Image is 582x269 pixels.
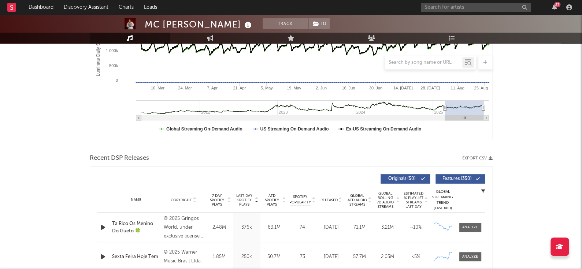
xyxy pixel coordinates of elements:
[347,194,367,207] span: Global ATD Audio Streams
[233,86,246,90] text: 21. Apr
[474,86,488,90] text: 25. Aug
[112,220,160,235] a: Ta Rico Os Menino Do Gueto 🍀
[112,253,160,261] a: Sexta Feira Hoje Tem
[393,86,412,90] text: 14. [DATE]
[319,253,344,261] div: [DATE]
[375,191,396,209] span: Global Rolling 7D Audio Streams
[163,248,203,266] div: © 2025 Warner Music Brasil Ltda.
[105,48,118,53] text: 1 000k
[207,194,227,207] span: 7 Day Spotify Plays
[440,177,474,181] span: Features ( 350 )
[404,253,428,261] div: <5%
[369,86,382,90] text: 30. Jun
[166,126,242,132] text: Global Streaming On-Demand Audio
[151,86,164,90] text: 10. Mar
[260,126,329,132] text: US Streaming On-Demand Audio
[286,86,301,90] text: 19. May
[171,198,192,202] span: Copyright
[207,86,217,90] text: 7. Apr
[347,224,372,231] div: 71.1M
[404,191,424,209] span: Estimated % Playlist Streams Last Day
[178,86,192,90] text: 24. Mar
[404,224,428,231] div: ~ 10 %
[342,86,355,90] text: 16. Jun
[235,194,254,207] span: Last Day Spotify Plays
[207,253,231,261] div: 1.85M
[115,78,118,82] text: 0
[309,18,330,29] button: (1)
[375,224,400,231] div: 3.21M
[385,60,462,66] input: Search by song name or URL
[347,253,372,261] div: 57.7M
[435,174,485,184] button: Features(350)
[315,86,326,90] text: 2. Jun
[385,177,419,181] span: Originals ( 50 )
[289,194,311,205] span: Spotify Popularity
[346,126,421,132] text: Ex-US Streaming On-Demand Audio
[320,198,338,202] span: Released
[90,154,149,163] span: Recent DSP Releases
[421,3,531,12] input: Search for artists
[308,18,330,29] span: ( 1 )
[290,253,315,261] div: 73
[262,194,282,207] span: ATD Spotify Plays
[112,197,160,203] div: Name
[381,174,430,184] button: Originals(50)
[262,224,286,231] div: 63.1M
[451,86,464,90] text: 11. Aug
[163,214,203,241] div: © 2025 Gringos World, under exclusive license to Warner Music Brasil.
[554,2,560,7] div: 27
[145,18,253,30] div: MC [PERSON_NAME]
[207,224,231,231] div: 2.48M
[552,4,557,10] button: 27
[235,224,259,231] div: 376k
[432,189,454,211] div: Global Streaming Trend (Last 60D)
[235,253,259,261] div: 250k
[375,253,400,261] div: 2.05M
[319,224,344,231] div: [DATE]
[260,86,273,90] text: 5. May
[95,29,100,76] text: Luminate Daily Streams
[290,224,315,231] div: 74
[462,156,493,161] button: Export CSV
[263,18,308,29] button: Track
[262,253,286,261] div: 50.7M
[420,86,440,90] text: 28. [DATE]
